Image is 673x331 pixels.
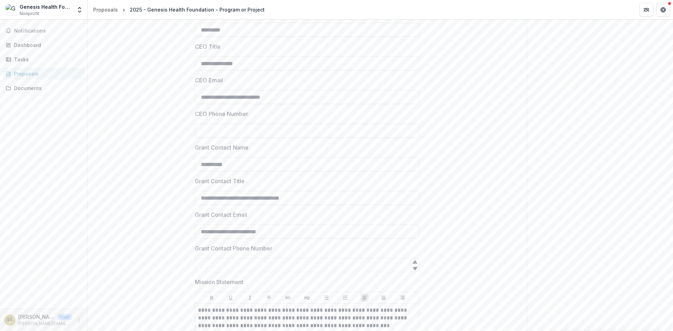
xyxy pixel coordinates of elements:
div: Proposals [93,6,118,13]
div: Dashboard [14,41,79,49]
button: Underline [226,294,235,302]
div: 2025 - Genesis Health Foundation - Program or Project [130,6,265,13]
span: Nonprofit [20,11,39,17]
button: Ordered List [341,294,349,302]
button: Align Center [379,294,388,302]
p: Mission Statement [195,278,243,286]
div: Tasks [14,56,79,63]
p: CEO Email [195,76,223,84]
button: Get Help [656,3,670,17]
button: Heading 1 [284,294,292,302]
p: [PERSON_NAME][EMAIL_ADDRESS][PERSON_NAME][DOMAIN_NAME] [18,320,72,327]
button: Notifications [3,25,84,36]
div: Sarah Schore [7,318,13,322]
button: Strike [265,294,273,302]
p: [PERSON_NAME] [18,313,55,320]
button: Partners [639,3,653,17]
button: More [75,316,83,324]
p: User [57,314,72,320]
button: Italicize [246,294,254,302]
button: Open entity switcher [75,3,84,17]
a: Dashboard [3,39,84,51]
button: Bullet List [322,294,331,302]
button: Heading 2 [303,294,311,302]
div: Proposals [14,70,79,77]
a: Documents [3,82,84,94]
a: Proposals [3,68,84,80]
img: Genesis Health Foundation [6,4,17,15]
button: Align Left [360,294,369,302]
p: Grant Contact Name [195,143,249,152]
button: Align Right [399,294,407,302]
p: Grant Contact Phone Number [195,244,272,253]
p: Grant Contact Email [195,211,247,219]
div: Documents [14,84,79,92]
p: Grant Contact Title [195,177,245,185]
span: Notifications [14,28,82,34]
a: Proposals [90,5,121,15]
div: Genesis Health Foundation [20,3,72,11]
p: CEO Phone Number [195,110,248,118]
a: Tasks [3,54,84,65]
p: CEO Title [195,42,220,51]
button: Bold [208,294,216,302]
nav: breadcrumb [90,5,267,15]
